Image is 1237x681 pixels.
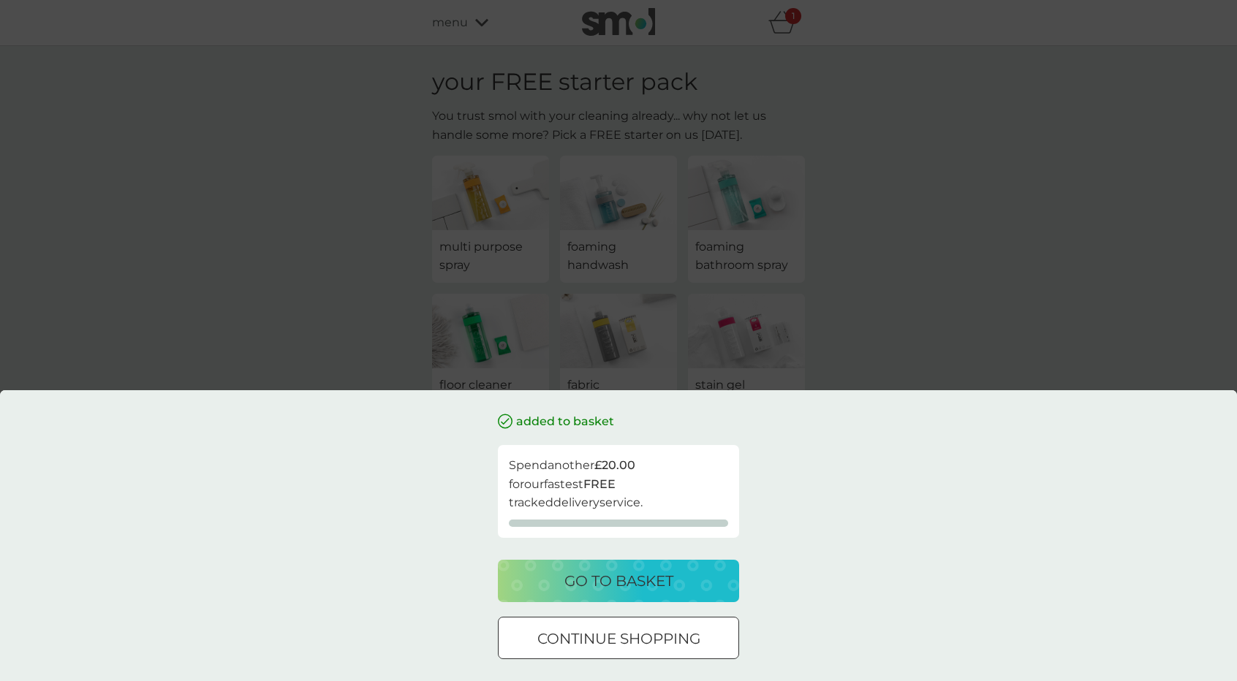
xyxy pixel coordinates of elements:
strong: £20.00 [594,458,635,472]
p: go to basket [564,569,673,593]
p: Spend another for our fastest tracked delivery service. [509,456,728,512]
button: go to basket [498,560,739,602]
button: continue shopping [498,617,739,659]
p: continue shopping [537,627,700,650]
p: added to basket [516,412,614,431]
strong: FREE [583,477,616,491]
